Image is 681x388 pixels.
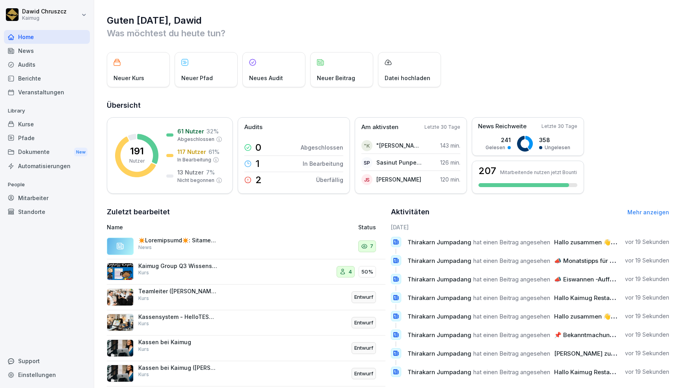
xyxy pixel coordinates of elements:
p: In Bearbeitung [177,156,211,163]
a: Einstellungen [4,368,90,382]
p: Library [4,105,90,117]
a: Home [4,30,90,44]
p: Was möchtest du heute tun? [107,27,669,39]
p: Kurs [138,269,149,276]
h2: Zuletzt bearbeitet [107,206,385,217]
p: Nutzer [129,157,145,165]
div: Dokumente [4,145,90,159]
div: Pfade [4,131,90,145]
p: vor 19 Sekunden [625,312,669,320]
a: Mehr anzeigen [627,209,669,216]
p: 126 min. [440,158,460,167]
p: Nicht begonnen [177,177,214,184]
p: 13 Nutzer [177,168,204,176]
p: Kassen bei Kaimug [138,339,217,346]
p: Entwurf [354,293,373,301]
a: Mitarbeiter [4,191,90,205]
p: 143 min. [440,141,460,150]
div: Audits [4,58,90,71]
p: Letzte 30 Tage [541,123,577,130]
span: Thirakarn Jumpadang [407,350,471,357]
p: 117 Nutzer [177,148,206,156]
p: News Reichweite [478,122,527,131]
p: Kurs [138,295,149,302]
p: Am aktivsten [361,123,398,132]
img: pytyph5pk76tu4q1kwztnixg.png [107,289,134,306]
p: Ungelesen [545,144,570,151]
a: Kaimug Group Q3 Wissens-CheckKurs450% [107,259,385,285]
div: Automatisierungen [4,159,90,173]
span: Thirakarn Jumpadang [407,257,471,264]
p: News [138,244,152,251]
p: Gelesen [486,144,505,151]
p: Sasinut Punpeng [376,158,422,167]
p: Abgeschlossen [177,136,214,143]
a: Kassensystem - HelloTESS ([PERSON_NAME])KursEntwurf [107,310,385,336]
a: DokumenteNew [4,145,90,159]
p: 191 [130,146,144,156]
p: 241 [486,136,511,144]
h2: Übersicht [107,100,669,111]
p: Neuer Kurs [113,74,144,82]
a: News [4,44,90,58]
span: Thirakarn Jumpadang [407,331,471,339]
a: ✴️Loremipsumd✴️: Sitame Conse Adipiscin Elitseddo Eiusm - Temp Incid Utlabo etd magnaal enima Min... [107,234,385,259]
p: vor 19 Sekunden [625,275,669,283]
p: People [4,178,90,191]
p: vor 19 Sekunden [625,368,669,376]
img: k4tsflh0pn5eas51klv85bn1.png [107,314,134,331]
h2: Aktivitäten [391,206,430,217]
p: 0 [255,143,261,152]
p: Kaimug Group Q3 Wissens-Check [138,262,217,270]
p: 61 Nutzer [177,127,204,135]
p: 7 [370,242,373,250]
span: hat einen Beitrag angesehen [473,238,550,246]
img: e5wlzal6fzyyu8pkl39fd17k.png [107,263,134,280]
p: Neuer Pfad [181,74,213,82]
p: Neuer Beitrag [317,74,355,82]
span: hat einen Beitrag angesehen [473,294,550,302]
p: [PERSON_NAME] [376,175,421,184]
p: Kaimug [22,15,67,21]
h6: [DATE] [391,223,670,231]
p: ✴️Loremipsumd✴️: Sitame Conse Adipiscin Elitseddo Eiusm - Temp Incid Utlabo etd magnaal enima Min... [138,237,217,244]
p: "[PERSON_NAME] [376,141,422,150]
div: New [74,148,87,157]
span: hat einen Beitrag angesehen [473,350,550,357]
span: Thirakarn Jumpadang [407,276,471,283]
p: 7 % [206,168,215,176]
p: Abgeschlossen [301,143,343,152]
p: Entwurf [354,319,373,327]
a: Kurse [4,117,90,131]
p: Letzte 30 Tage [424,124,460,131]
p: Audits [244,123,262,132]
p: 4 [348,268,352,276]
div: SP [361,157,372,168]
h3: 207 [478,166,496,176]
p: Kassensystem - HelloTESS ([PERSON_NAME]) [138,313,217,321]
p: Überfällig [316,176,343,184]
img: dl77onhohrz39aq74lwupjv4.png [107,339,134,357]
span: hat einen Beitrag angesehen [473,276,550,283]
img: dl77onhohrz39aq74lwupjv4.png [107,365,134,382]
a: Berichte [4,71,90,85]
span: hat einen Beitrag angesehen [473,368,550,376]
div: "K [361,140,372,151]
p: Name [107,223,280,231]
a: Kassen bei Kaimug ([PERSON_NAME])KursEntwurf [107,361,385,387]
div: JS [361,174,372,185]
p: 120 min. [440,175,460,184]
div: Standorte [4,205,90,219]
p: Neues Audit [249,74,283,82]
p: Entwurf [354,344,373,352]
p: Status [358,223,376,231]
a: Veranstaltungen [4,85,90,99]
span: Thirakarn Jumpadang [407,294,471,302]
p: 1 [255,159,260,169]
p: Mitarbeitende nutzen jetzt Bounti [500,169,577,175]
h1: Guten [DATE], Dawid [107,14,669,27]
p: 32 % [207,127,219,135]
